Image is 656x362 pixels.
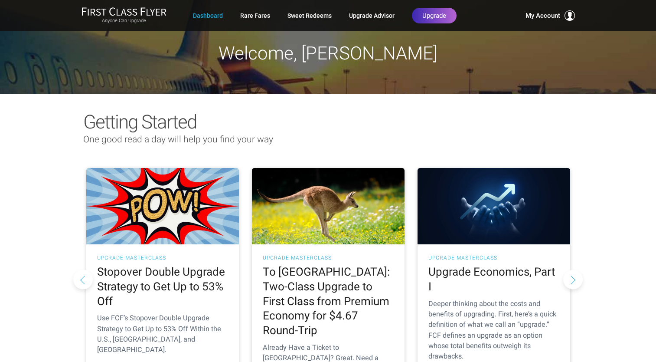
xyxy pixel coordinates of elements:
img: First Class Flyer [82,7,166,16]
button: My Account [525,10,575,21]
a: Dashboard [193,8,223,23]
span: My Account [525,10,560,21]
small: Anyone Can Upgrade [82,18,166,24]
span: Getting Started [83,111,196,133]
a: First Class FlyerAnyone Can Upgrade [82,7,166,24]
p: Use FCF’s Stopover Double Upgrade Strategy to Get Up to 53% Off Within the U.S., [GEOGRAPHIC_DATA... [97,313,228,355]
h2: Stopover Double Upgrade Strategy to Get Up to 53% Off [97,265,228,309]
a: Upgrade Advisor [349,8,395,23]
h2: Upgrade Economics, Part I [428,265,559,294]
button: Next slide [563,270,583,289]
a: Rare Fares [240,8,270,23]
a: Upgrade [412,8,457,23]
button: Previous slide [73,270,93,289]
h3: UPGRADE MASTERCLASS [97,255,228,260]
h2: To [GEOGRAPHIC_DATA]: Two-Class Upgrade to First Class from Premium Economy for $4.67 Round-Trip [263,265,394,338]
span: One good read a day will help you find your way [83,134,273,145]
span: Welcome, [PERSON_NAME] [219,43,437,64]
a: Sweet Redeems [287,8,332,23]
h3: UPGRADE MASTERCLASS [263,255,394,260]
p: Deeper thinking about the costs and benefits of upgrading. First, here’s a quick definition of wh... [428,299,559,362]
h3: UPGRADE MASTERCLASS [428,255,559,260]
